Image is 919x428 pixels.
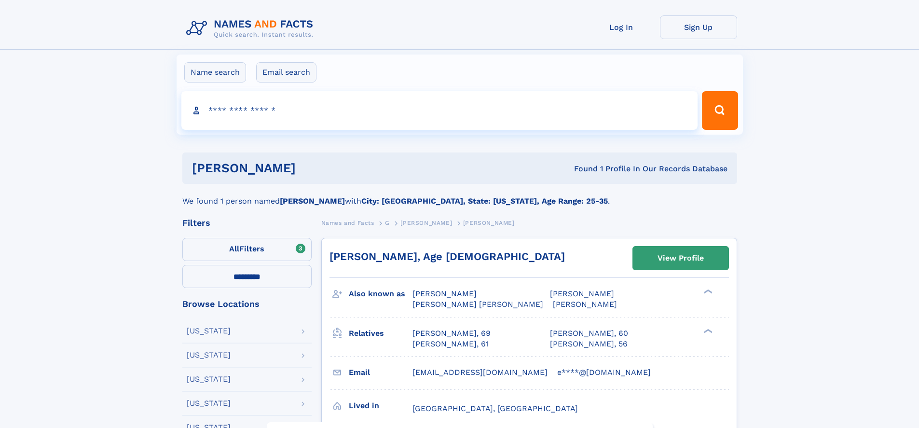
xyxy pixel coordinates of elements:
[633,247,728,270] a: View Profile
[187,400,231,407] div: [US_STATE]
[550,328,628,339] a: [PERSON_NAME], 60
[182,238,312,261] label: Filters
[187,351,231,359] div: [US_STATE]
[412,328,491,339] a: [PERSON_NAME], 69
[321,217,374,229] a: Names and Facts
[412,339,489,349] a: [PERSON_NAME], 61
[349,325,412,342] h3: Relatives
[463,220,515,226] span: [PERSON_NAME]
[660,15,737,39] a: Sign Up
[229,244,239,253] span: All
[361,196,608,206] b: City: [GEOGRAPHIC_DATA], State: [US_STATE], Age Range: 25-35
[412,404,578,413] span: [GEOGRAPHIC_DATA], [GEOGRAPHIC_DATA]
[182,184,737,207] div: We found 1 person named with .
[184,62,246,83] label: Name search
[412,289,477,298] span: [PERSON_NAME]
[192,162,435,174] h1: [PERSON_NAME]
[701,289,713,295] div: ❯
[550,289,614,298] span: [PERSON_NAME]
[435,164,727,174] div: Found 1 Profile In Our Records Database
[181,91,698,130] input: search input
[182,15,321,41] img: Logo Names and Facts
[583,15,660,39] a: Log In
[187,327,231,335] div: [US_STATE]
[256,62,316,83] label: Email search
[182,219,312,227] div: Filters
[400,217,452,229] a: [PERSON_NAME]
[349,286,412,302] h3: Also known as
[412,368,548,377] span: [EMAIL_ADDRESS][DOMAIN_NAME]
[412,300,543,309] span: [PERSON_NAME] [PERSON_NAME]
[385,217,390,229] a: G
[385,220,390,226] span: G
[553,300,617,309] span: [PERSON_NAME]
[550,339,628,349] a: [PERSON_NAME], 56
[349,398,412,414] h3: Lived in
[658,247,704,269] div: View Profile
[280,196,345,206] b: [PERSON_NAME]
[182,300,312,308] div: Browse Locations
[329,250,565,262] a: [PERSON_NAME], Age [DEMOGRAPHIC_DATA]
[349,364,412,381] h3: Email
[187,375,231,383] div: [US_STATE]
[701,328,713,334] div: ❯
[702,91,738,130] button: Search Button
[400,220,452,226] span: [PERSON_NAME]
